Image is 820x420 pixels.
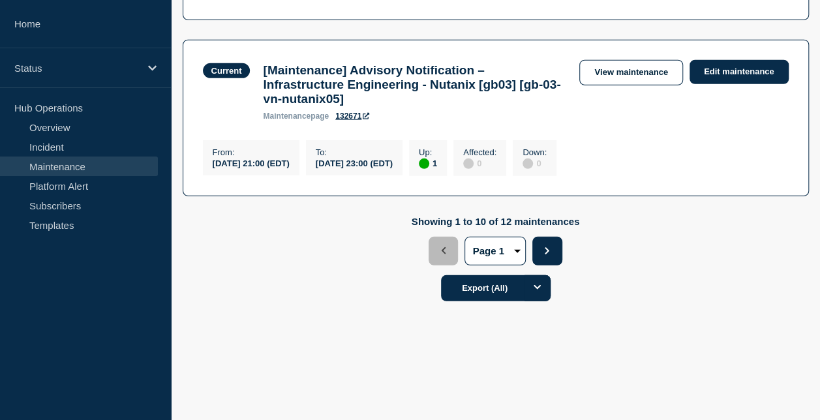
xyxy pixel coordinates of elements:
div: 0 [463,157,496,169]
p: From : [213,147,290,157]
p: Affected : [463,147,496,157]
p: Down : [523,147,547,157]
p: page [263,112,329,121]
div: 0 [523,157,547,169]
p: Showing 1 to 10 of 12 maintenances [412,216,580,227]
div: Current [211,66,242,76]
p: To : [316,147,393,157]
div: up [419,158,429,169]
h3: [Maintenance] Advisory Notification – Infrastructure Engineering - Nutanix [gb03] [gb-03-vn-nutan... [263,63,566,106]
div: disabled [463,158,474,169]
div: disabled [523,158,533,169]
div: [DATE] 23:00 (EDT) [316,157,393,168]
a: Edit maintenance [690,60,789,84]
p: Up : [419,147,437,157]
div: 1 [419,157,437,169]
span: maintenance [263,112,311,121]
div: [DATE] 21:00 (EDT) [213,157,290,168]
p: Status [14,63,140,74]
button: Options [524,275,551,301]
button: Export (All) [441,275,551,301]
a: 132671 [335,112,369,121]
a: View maintenance [579,60,682,85]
